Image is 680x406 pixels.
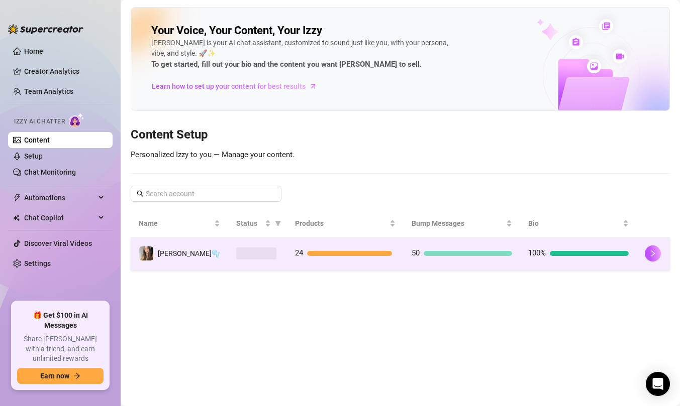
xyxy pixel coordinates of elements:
[151,38,453,71] div: [PERSON_NAME] is your AI chat assistant, customized to sound just like you, with your persona, vi...
[295,248,303,257] span: 24
[228,210,287,237] th: Status
[137,190,144,197] span: search
[24,168,76,176] a: Chat Monitoring
[17,368,104,384] button: Earn nowarrow-right
[646,372,670,396] div: Open Intercom Messenger
[13,214,20,221] img: Chat Copilot
[40,372,69,380] span: Earn now
[158,249,220,257] span: [PERSON_NAME]🫧
[151,60,422,69] strong: To get started, fill out your bio and the content you want [PERSON_NAME] to sell.
[273,216,283,231] span: filter
[520,210,637,237] th: Bio
[24,210,95,226] span: Chat Copilot
[514,8,669,110] img: ai-chatter-content-library-cLFOSyPT.png
[151,24,322,38] h2: Your Voice, Your Content, Your Izzy
[645,245,661,261] button: right
[69,113,84,127] img: AI Chatter
[24,63,105,79] a: Creator Analytics
[528,218,621,229] span: Bio
[139,246,153,260] img: Bella🫧
[152,81,306,92] span: Learn how to set up your content for best results
[131,210,228,237] th: Name
[17,311,104,330] span: 🎁 Get $100 in AI Messages
[13,194,21,202] span: thunderbolt
[528,248,546,257] span: 100%
[8,24,83,34] img: logo-BBDzfeDw.svg
[146,188,267,199] input: Search account
[24,239,92,247] a: Discover Viral Videos
[14,117,65,126] span: Izzy AI Chatter
[24,190,95,206] span: Automations
[131,150,295,159] span: Personalized Izzy to you — Manage your content.
[412,218,504,229] span: Bump Messages
[275,220,281,226] span: filter
[404,210,520,237] th: Bump Messages
[649,250,656,257] span: right
[24,47,43,55] a: Home
[308,81,318,91] span: arrow-right
[24,259,51,267] a: Settings
[17,334,104,364] span: Share [PERSON_NAME] with a friend, and earn unlimited rewards
[24,152,43,160] a: Setup
[151,78,325,94] a: Learn how to set up your content for best results
[24,87,73,95] a: Team Analytics
[295,218,387,229] span: Products
[24,136,50,144] a: Content
[236,218,263,229] span: Status
[412,248,420,257] span: 50
[139,218,212,229] span: Name
[131,127,670,143] h3: Content Setup
[73,372,80,379] span: arrow-right
[287,210,404,237] th: Products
